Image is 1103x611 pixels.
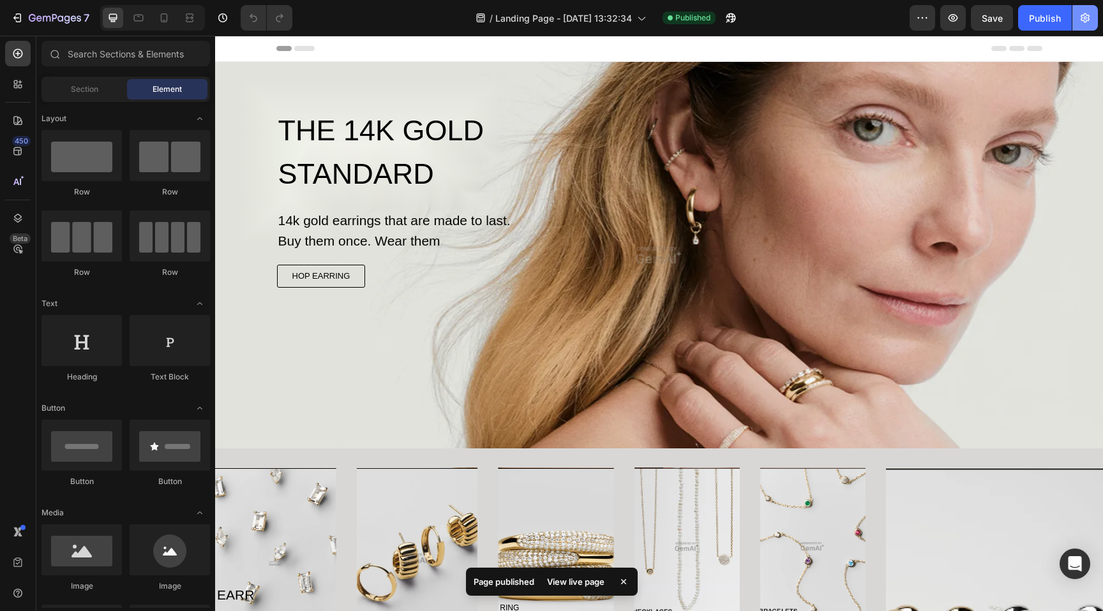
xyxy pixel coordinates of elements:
[41,267,122,278] div: Row
[190,398,210,418] span: Toggle open
[675,12,710,24] span: Published
[1018,5,1072,31] button: Publish
[539,573,612,591] div: View live page
[1029,11,1061,25] div: Publish
[41,507,64,519] span: Media
[130,580,210,592] div: Image
[41,402,65,414] span: Button
[495,11,632,25] span: Landing Page - [DATE] 13:32:34
[283,565,307,591] div: RINGS
[41,41,210,66] input: Search Sections & Elements
[1,548,41,591] div: EARRINGS
[215,36,1103,611] iframe: Design area
[130,476,210,487] div: Button
[130,267,210,278] div: Row
[982,13,1003,24] span: Save
[545,432,650,590] img: Alt image
[71,84,98,95] span: Section
[5,5,95,31] button: 7
[971,5,1013,31] button: Save
[190,108,210,129] span: Toggle open
[41,371,122,383] div: Heading
[41,113,66,124] span: Layout
[12,136,31,146] div: 450
[130,186,210,198] div: Row
[10,233,31,244] div: Beta
[41,298,57,309] span: Text
[84,10,89,26] p: 7
[41,580,122,592] div: Image
[41,186,122,198] div: Row
[41,476,122,487] div: Button
[419,432,525,590] img: Alt image
[153,84,182,95] span: Element
[190,503,210,523] span: Toggle open
[490,11,493,25] span: /
[241,5,292,31] div: Undo/Redo
[190,293,210,314] span: Toggle open
[474,575,534,588] p: Page published
[130,371,210,383] div: Text Block
[1060,548,1090,579] div: Open Intercom Messenger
